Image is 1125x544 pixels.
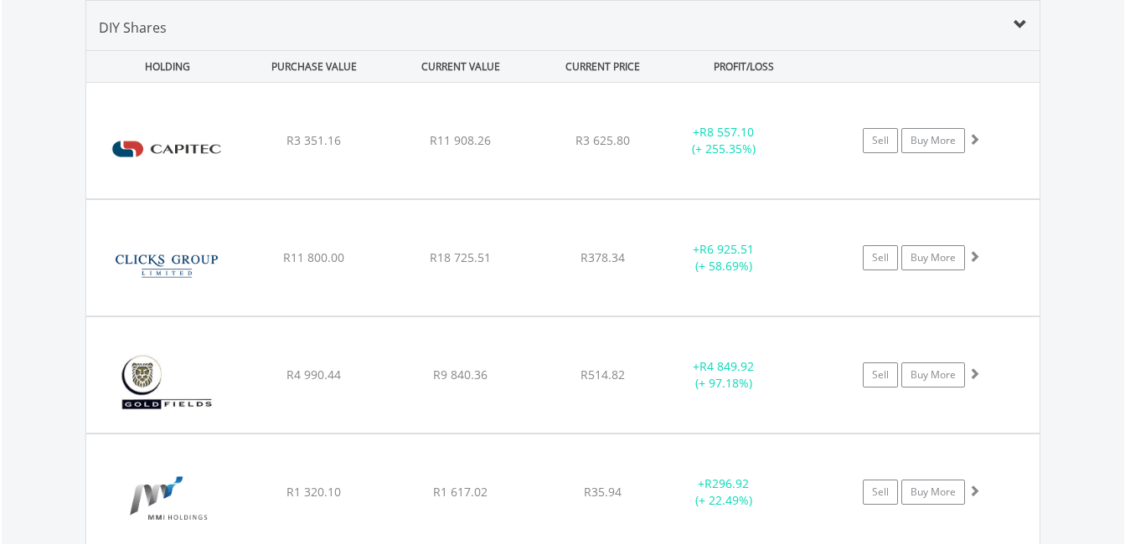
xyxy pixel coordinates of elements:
a: Buy More [901,245,965,270]
span: R9 840.36 [433,367,488,382]
span: R378.34 [581,249,625,265]
span: R514.82 [581,367,625,382]
div: + (+ 97.18%) [661,358,787,392]
span: R35.94 [584,484,622,500]
span: R11 800.00 [283,249,344,265]
div: HOLDING [87,51,240,82]
span: R3 351.16 [286,132,341,148]
a: Sell [863,245,898,270]
img: EQU.ZA.GFI.png [95,338,239,429]
div: + (+ 255.35%) [661,124,787,157]
span: R4 990.44 [286,367,341,382]
span: R4 849.92 [699,358,754,374]
a: Sell [863,480,898,505]
a: Sell [863,128,898,153]
span: R18 725.51 [430,249,491,265]
div: PROFIT/LOSS [673,51,816,82]
a: Buy More [901,128,965,153]
a: Sell [863,362,898,387]
span: R1 320.10 [286,484,341,500]
span: R296.92 [704,475,749,491]
span: R8 557.10 [699,124,754,140]
div: CURRENT VALUE [390,51,533,82]
a: Buy More [901,480,965,505]
div: CURRENT PRICE [535,51,668,82]
img: EQU.ZA.CLS.png [95,221,239,311]
span: R3 625.80 [575,132,630,148]
div: PURCHASE VALUE [243,51,386,82]
span: DIY Shares [99,18,167,37]
span: R6 925.51 [699,241,754,257]
span: R1 617.02 [433,484,488,500]
img: EQU.ZA.CPI.png [95,104,239,194]
div: + (+ 22.49%) [661,475,787,509]
a: Buy More [901,362,965,387]
div: + (+ 58.69%) [661,241,787,275]
span: R11 908.26 [430,132,491,148]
